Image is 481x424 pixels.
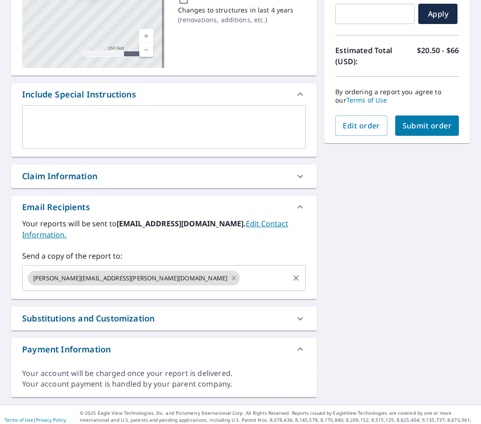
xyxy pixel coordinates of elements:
a: Privacy Policy [36,417,66,423]
button: Apply [418,4,457,24]
div: Include Special Instructions [11,83,317,105]
p: By ordering a report you agree to our [335,88,459,104]
a: Terms of Use [346,96,387,104]
div: Email Recipients [22,201,90,213]
span: Submit order [403,121,452,131]
p: $20.50 - $66 [417,45,459,67]
button: Clear [290,272,303,285]
p: ( renovations, additions, etc. ) [178,15,294,24]
div: Claim Information [22,170,97,182]
button: Submit order [395,115,459,136]
div: Include Special Instructions [22,88,136,101]
span: Edit order [343,121,380,131]
div: Substitutions and Customization [22,312,154,325]
p: | [5,417,66,423]
div: [PERSON_NAME][EMAIL_ADDRESS][PERSON_NAME][DOMAIN_NAME] [28,271,240,285]
div: Substitutions and Customization [11,307,317,330]
a: Current Level 17, Zoom Out [139,43,153,57]
div: Payment Information [11,338,317,360]
p: Estimated Total (USD): [335,45,397,67]
div: Your account payment is handled by your parent company. [22,379,306,389]
span: [PERSON_NAME][EMAIL_ADDRESS][PERSON_NAME][DOMAIN_NAME] [28,274,233,283]
label: Send a copy of the report to: [22,250,306,261]
div: Payment Information [22,343,111,356]
a: Current Level 17, Zoom In [139,29,153,43]
a: Terms of Use [5,417,33,423]
div: Email Recipients [11,196,317,218]
button: Edit order [335,115,387,136]
span: Apply [426,9,450,19]
b: [EMAIL_ADDRESS][DOMAIN_NAME]. [117,218,246,229]
div: Claim Information [11,164,317,188]
label: Your reports will be sent to [22,218,306,240]
p: Changes to structures in last 4 years [178,5,294,15]
div: Your account will be charged once your report is delivered. [22,368,306,379]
